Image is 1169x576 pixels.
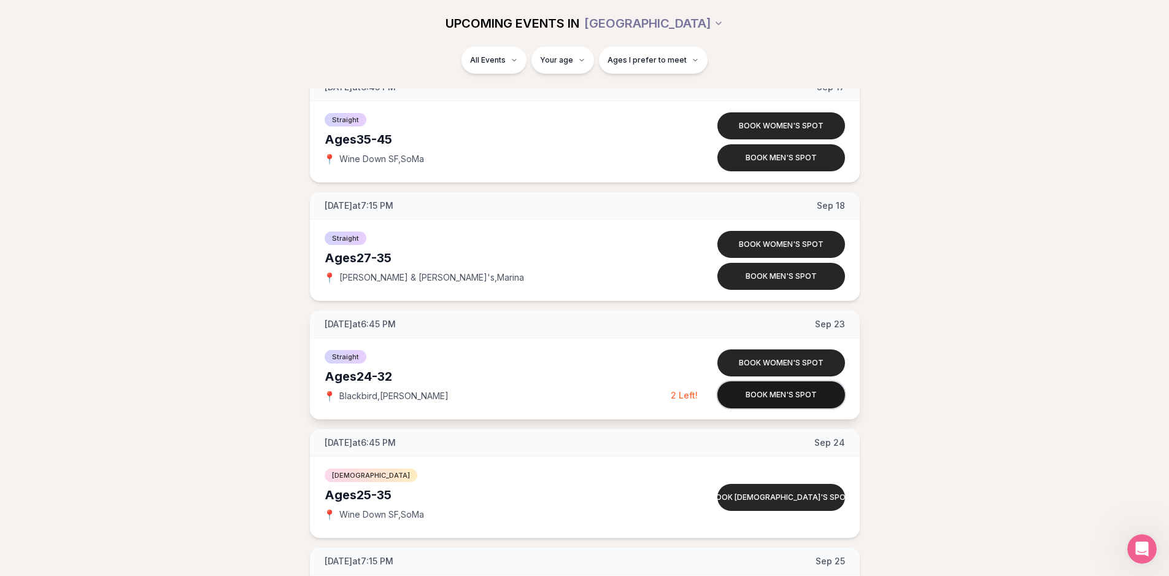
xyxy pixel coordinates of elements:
div: Ages 24-32 [325,368,671,385]
span: [DATE] at 6:45 PM [325,318,396,330]
span: [DEMOGRAPHIC_DATA] [325,469,417,482]
span: Blackbird , [PERSON_NAME] [339,390,449,402]
span: Sep 18 [817,200,845,212]
button: Book men's spot [717,144,845,171]
div: Ages 27-35 [325,249,671,267]
button: Book men's spot [717,381,845,408]
span: [DATE] at 7:15 PM [325,200,393,212]
button: Book women's spot [717,349,845,376]
span: 📍 [325,510,334,520]
button: Book men's spot [717,263,845,290]
button: Book [DEMOGRAPHIC_DATA]'s spot [717,484,845,511]
button: Ages I prefer to meet [599,47,708,74]
span: Sep 24 [814,437,845,449]
button: All Events [461,47,527,74]
span: Ages I prefer to meet [608,55,687,65]
span: Your age [540,55,573,65]
span: Wine Down SF , SoMa [339,508,424,521]
span: Straight [325,350,366,364]
span: Wine Down SF , SoMa [339,153,424,165]
button: [GEOGRAPHIC_DATA] [584,10,723,37]
button: Your age [531,47,594,74]
iframe: Intercom live chat [1127,534,1157,564]
span: 📍 [325,391,334,401]
span: 📍 [325,273,334,282]
span: 2 Left! [671,390,698,400]
div: Ages 35-45 [325,131,671,148]
span: All Events [470,55,506,65]
span: [PERSON_NAME] & [PERSON_NAME]'s , Marina [339,271,524,284]
span: Sep 25 [816,555,845,567]
span: Sep 23 [815,318,845,330]
div: Ages 25-35 [325,486,671,504]
span: 📍 [325,154,334,164]
span: Straight [325,113,366,126]
button: Book women's spot [717,112,845,139]
span: UPCOMING EVENTS IN [446,15,579,32]
span: Straight [325,232,366,245]
span: [DATE] at 7:15 PM [325,555,393,567]
button: Book women's spot [717,231,845,258]
span: [DATE] at 6:45 PM [325,437,396,449]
